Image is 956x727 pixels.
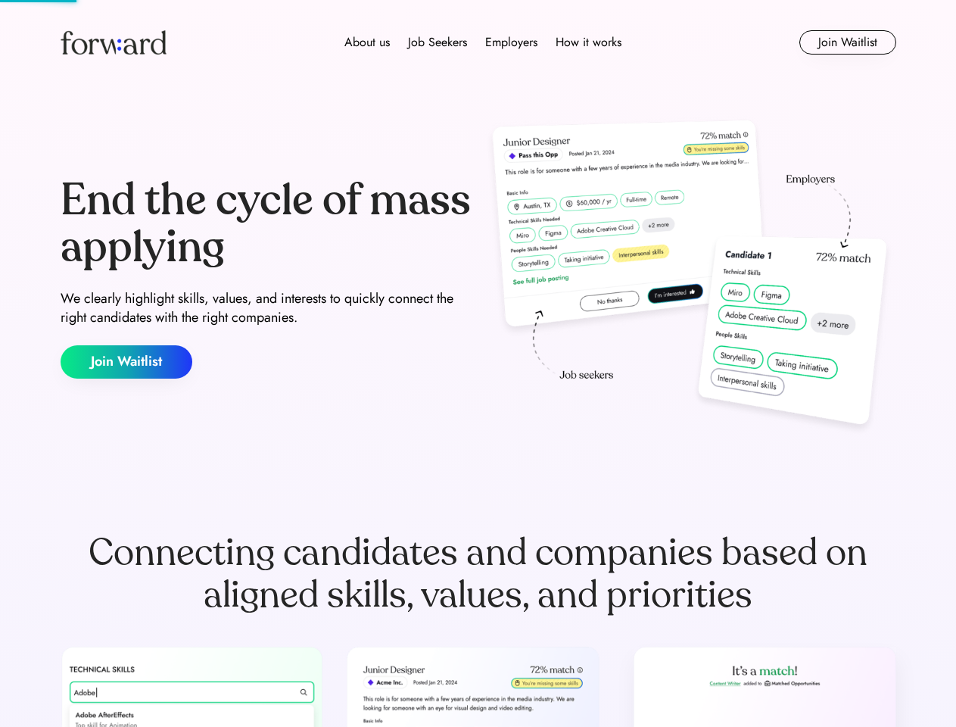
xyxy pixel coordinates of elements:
div: Job Seekers [408,33,467,51]
button: Join Waitlist [61,345,192,379]
button: Join Waitlist [799,30,896,55]
div: About us [344,33,390,51]
img: hero-image.png [484,115,896,441]
div: How it works [556,33,621,51]
div: End the cycle of mass applying [61,177,472,270]
div: We clearly highlight skills, values, and interests to quickly connect the right candidates with t... [61,289,472,327]
img: Forward logo [61,30,167,55]
div: Connecting candidates and companies based on aligned skills, values, and priorities [61,532,896,616]
div: Employers [485,33,537,51]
